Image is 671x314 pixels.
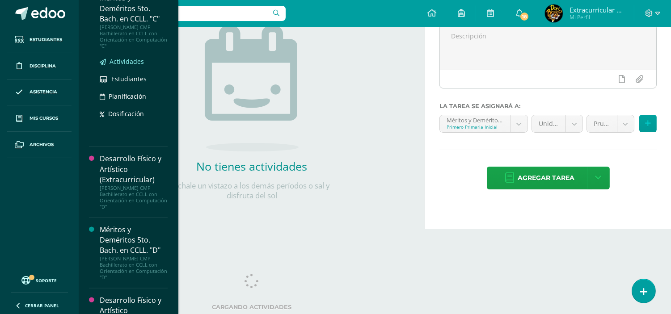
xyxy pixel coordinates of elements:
a: Méritos y Deméritos 1ro. Primaria ¨A¨ 'A'Primero Primaria Inicial [440,115,528,132]
div: Méritos y Deméritos 1ro. Primaria ¨A¨ 'A' [447,115,504,124]
div: Primero Primaria Inicial [447,124,504,130]
a: Desarrollo Físico y Artístico (Extracurricular)[PERSON_NAME] CMP Bachillerato en CCLL con Orienta... [100,154,168,209]
label: Cargando actividades [97,304,407,310]
a: Mis cursos [7,105,72,132]
span: 18 [519,12,529,21]
span: Soporte [36,277,57,284]
a: Estudiantes [7,27,72,53]
a: Disciplina [7,53,72,80]
span: Disciplina [30,63,56,70]
span: Estudiantes [111,75,147,83]
span: Extracurricular Deportes [570,5,623,14]
a: Dosificación [100,109,168,119]
img: 51daec255f9cabefddb2cff9a8f95120.png [545,4,563,22]
span: Agregar tarea [518,167,574,189]
span: Prueba de Logro (0.0%) [594,115,610,132]
div: [PERSON_NAME] CMP Bachillerato en CCLL con Orientación en Computación "D" [100,255,168,281]
a: Actividades [100,56,168,67]
span: Cerrar panel [25,302,59,309]
p: Échale un vistazo a los demás períodos o sal y disfruta del sol [162,181,341,201]
a: Estudiantes [100,74,168,84]
a: Planificación [100,91,168,101]
span: Asistencia [30,88,57,96]
span: Dosificación [108,109,144,118]
div: Méritos y Deméritos 5to. Bach. en CCLL. "D" [100,225,168,255]
div: Desarrollo Físico y Artístico (Extracurricular) [100,154,168,184]
a: Méritos y Deméritos 5to. Bach. en CCLL. "D"[PERSON_NAME] CMP Bachillerato en CCLL con Orientación... [100,225,168,281]
div: [PERSON_NAME] CMP Bachillerato en CCLL con Orientación en Computación "D" [100,185,168,210]
span: Planificación [109,92,146,100]
span: Estudiantes [30,36,62,43]
div: [PERSON_NAME] CMP Bachillerato en CCLL con Orientación en Computación "C" [100,24,168,49]
h2: No tienes actividades [162,159,341,174]
a: Asistencia [7,80,72,106]
span: Archivos [30,141,54,148]
a: Prueba de Logro (0.0%) [587,115,634,132]
a: Soporte [11,274,68,286]
a: Unidad 3 [532,115,582,132]
span: Unidad 3 [539,115,559,132]
span: Mis cursos [30,115,58,122]
img: no_activities.png [205,25,299,151]
a: Archivos [7,132,72,158]
input: Busca un usuario... [84,6,286,21]
label: La tarea se asignará a: [439,103,657,109]
span: Mi Perfil [570,13,623,21]
span: Actividades [110,57,144,66]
